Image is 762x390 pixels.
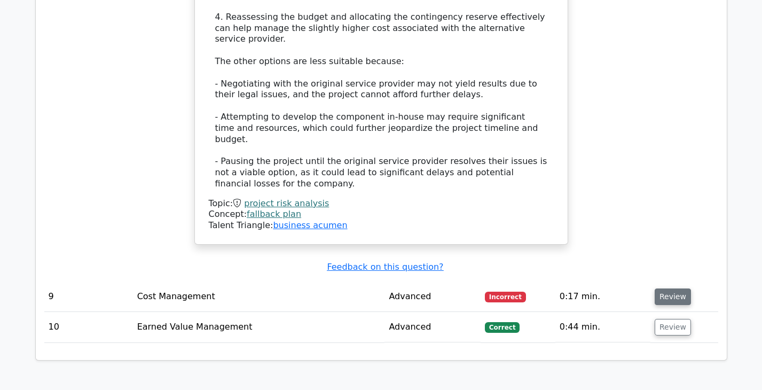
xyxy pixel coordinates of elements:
[384,282,481,312] td: Advanced
[555,282,650,312] td: 0:17 min.
[209,209,554,220] div: Concept:
[384,312,481,342] td: Advanced
[327,262,443,272] a: Feedback on this question?
[133,282,385,312] td: Cost Management
[485,322,520,333] span: Correct
[244,198,329,208] a: project risk analysis
[655,288,691,305] button: Review
[44,282,133,312] td: 9
[209,198,554,209] div: Topic:
[655,319,691,336] button: Review
[247,209,301,219] a: fallback plan
[133,312,385,342] td: Earned Value Management
[44,312,133,342] td: 10
[273,220,347,230] a: business acumen
[555,312,650,342] td: 0:44 min.
[209,198,554,231] div: Talent Triangle:
[485,292,526,302] span: Incorrect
